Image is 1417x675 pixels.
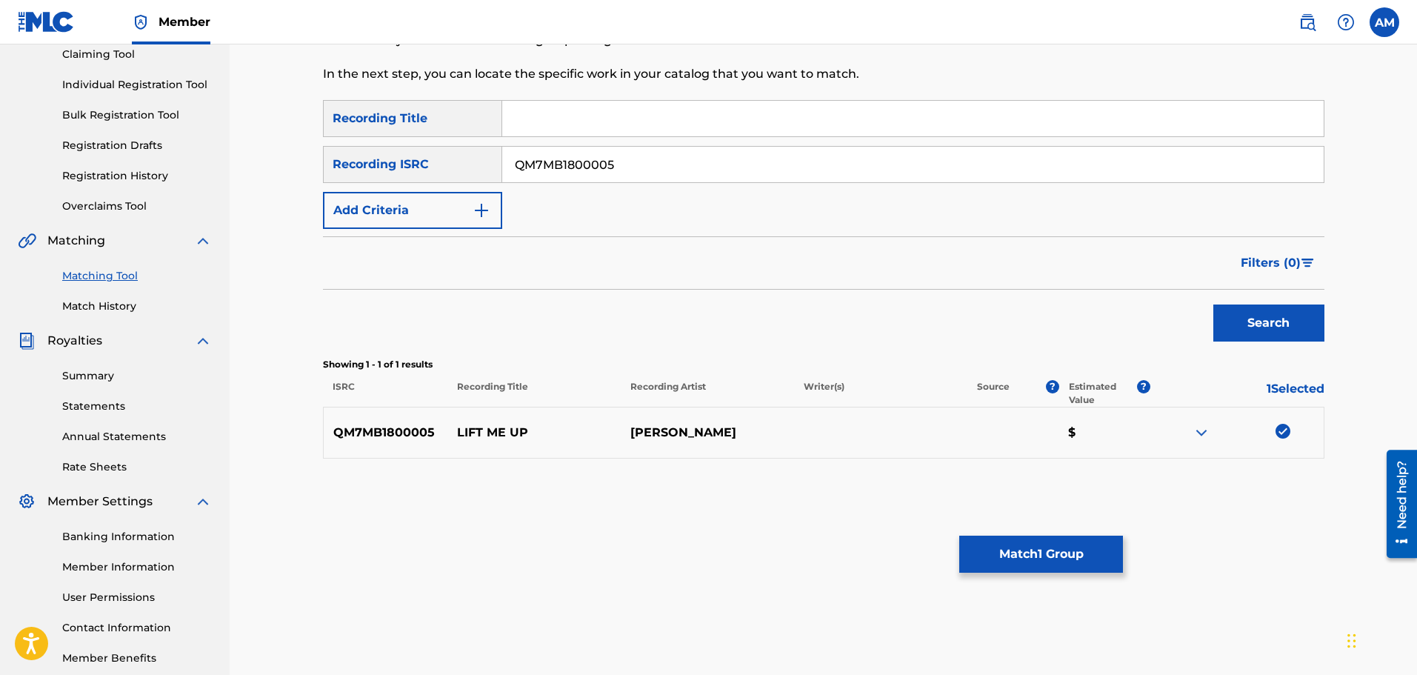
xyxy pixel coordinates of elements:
p: ISRC [323,380,447,407]
a: Banking Information [62,529,212,545]
p: Source [977,380,1010,407]
img: 9d2ae6d4665cec9f34b9.svg [473,202,490,219]
a: Registration History [62,168,212,184]
a: Member Information [62,559,212,575]
p: Recording Title [447,380,620,407]
a: Bulk Registration Tool [62,107,212,123]
div: Drag [1347,619,1356,663]
div: Help [1331,7,1361,37]
img: MLC Logo [18,11,75,33]
img: expand [194,232,212,250]
p: 1 Selected [1150,380,1324,407]
img: Royalties [18,332,36,350]
span: ? [1137,380,1150,393]
button: Search [1213,305,1324,342]
p: QM7MB1800005 [324,424,448,442]
a: Individual Registration Tool [62,77,212,93]
img: Top Rightsholder [132,13,150,31]
img: expand [194,493,212,511]
p: Estimated Value [1069,380,1137,407]
a: Member Benefits [62,651,212,666]
span: Matching [47,232,105,250]
p: Writer(s) [794,380,967,407]
button: Add Criteria [323,192,502,229]
a: Contact Information [62,620,212,636]
form: Search Form [323,100,1324,349]
a: Overclaims Tool [62,199,212,214]
a: Rate Sheets [62,459,212,475]
a: Registration Drafts [62,138,212,153]
button: Filters (0) [1232,245,1324,282]
a: Summary [62,368,212,384]
img: Member Settings [18,493,36,511]
span: Royalties [47,332,102,350]
a: Claiming Tool [62,47,212,62]
img: Matching [18,232,36,250]
img: filter [1301,259,1314,267]
iframe: Chat Widget [1343,604,1417,675]
span: Member Settings [47,493,153,511]
img: expand [1193,424,1210,442]
span: Filters ( 0 ) [1241,254,1301,272]
a: Matching Tool [62,268,212,284]
button: Match1 Group [959,536,1123,573]
a: Public Search [1293,7,1322,37]
img: deselect [1276,424,1290,439]
a: User Permissions [62,590,212,605]
iframe: Resource Center [1376,444,1417,563]
p: LIFT ME UP [447,424,621,442]
div: User Menu [1370,7,1399,37]
a: Statements [62,399,212,414]
p: [PERSON_NAME] [621,424,794,442]
span: ? [1046,380,1059,393]
img: search [1298,13,1316,31]
img: expand [194,332,212,350]
p: Recording Artist [621,380,794,407]
a: Annual Statements [62,429,212,445]
img: help [1337,13,1355,31]
p: $ [1058,424,1150,442]
p: In the next step, you can locate the specific work in your catalog that you want to match. [323,65,1094,83]
a: Match History [62,299,212,314]
span: Member [159,13,210,30]
p: Showing 1 - 1 of 1 results [323,358,1324,371]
